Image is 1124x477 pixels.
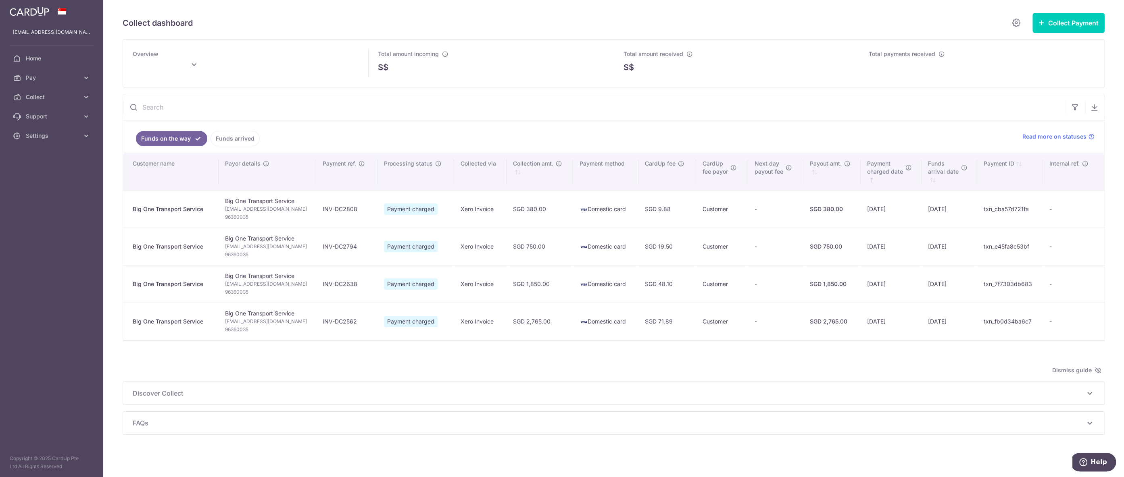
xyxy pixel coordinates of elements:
[219,228,316,265] td: Big One Transport Service
[580,318,588,326] img: visa-sm-192604c4577d2d35970c8ed26b86981c2741ebd56154ab54ad91a526f0f24972.png
[922,303,977,340] td: [DATE]
[133,50,158,57] span: Overview
[26,132,79,140] span: Settings
[219,303,316,340] td: Big One Transport Service
[1022,133,1095,141] a: Read more on statuses
[580,205,588,214] img: visa-sm-192604c4577d2d35970c8ed26b86981c2741ebd56154ab54ad91a526f0f24972.png
[507,228,573,265] td: SGD 750.00
[645,160,676,168] span: CardUp fee
[26,93,79,101] span: Collect
[1043,153,1104,190] th: Internal ref.
[748,228,803,265] td: -
[26,112,79,120] span: Support
[454,153,507,190] th: Collected via
[580,243,588,251] img: visa-sm-192604c4577d2d35970c8ed26b86981c2741ebd56154ab54ad91a526f0f24972.png
[861,228,922,265] td: [DATE]
[454,303,507,340] td: Xero Invoice
[507,265,573,303] td: SGD 1,850.00
[507,190,573,228] td: SGD 380.00
[810,160,842,168] span: Payout amt.
[454,190,507,228] td: Xero Invoice
[748,265,803,303] td: -
[225,251,310,259] span: 96360035
[219,153,316,190] th: Payor details
[810,243,854,251] div: SGD 750.00
[861,153,922,190] th: Paymentcharged date : activate to sort column ascending
[810,280,854,288] div: SGD 1,850.00
[133,280,212,288] div: Big One Transport Service
[748,190,803,228] td: -
[748,303,803,340] td: -
[225,317,310,326] span: [EMAIL_ADDRESS][DOMAIN_NAME]
[573,265,638,303] td: Domestic card
[133,243,212,251] div: Big One Transport Service
[219,265,316,303] td: Big One Transport Service
[454,265,507,303] td: Xero Invoice
[384,203,438,215] span: Payment charged
[696,265,748,303] td: Customer
[1022,133,1086,141] span: Read more on statuses
[861,265,922,303] td: [DATE]
[928,160,959,176] span: Funds arrival date
[384,241,438,252] span: Payment charged
[219,190,316,228] td: Big One Transport Service
[861,190,922,228] td: [DATE]
[624,50,683,57] span: Total amount received
[123,17,193,29] h5: Collect dashboard
[1043,265,1104,303] td: -
[377,153,454,190] th: Processing status
[638,303,696,340] td: SGD 71.89
[384,278,438,290] span: Payment charged
[861,303,922,340] td: [DATE]
[378,61,388,73] span: S$
[977,153,1043,190] th: Payment ID: activate to sort column ascending
[573,228,638,265] td: Domestic card
[977,190,1043,228] td: txn_cba57d721fa
[316,303,377,340] td: INV-DC2562
[136,131,207,146] a: Funds on the way
[18,6,35,13] span: Help
[378,50,439,57] span: Total amount incoming
[1072,453,1116,473] iframe: Opens a widget where you can find more information
[638,265,696,303] td: SGD 48.10
[638,153,696,190] th: CardUp fee
[133,205,212,213] div: Big One Transport Service
[211,131,260,146] a: Funds arrived
[696,303,748,340] td: Customer
[922,153,977,190] th: Fundsarrival date : activate to sort column ascending
[225,160,261,168] span: Payor details
[977,303,1043,340] td: txn_fb0d34ba6c7
[922,265,977,303] td: [DATE]
[133,317,212,326] div: Big One Transport Service
[13,28,90,36] p: [EMAIL_ADDRESS][DOMAIN_NAME]
[977,265,1043,303] td: txn_7f7303db683
[384,316,438,327] span: Payment charged
[1052,365,1101,375] span: Dismiss guide
[513,160,553,168] span: Collection amt.
[133,418,1085,428] span: FAQs
[225,288,310,296] span: 96360035
[123,94,1066,120] input: Search
[454,228,507,265] td: Xero Invoice
[922,190,977,228] td: [DATE]
[10,6,49,16] img: CardUp
[624,61,634,73] span: S$
[573,153,638,190] th: Payment method
[1049,160,1080,168] span: Internal ref.
[573,303,638,340] td: Domestic card
[1043,190,1104,228] td: -
[869,50,935,57] span: Total payments received
[580,280,588,288] img: visa-sm-192604c4577d2d35970c8ed26b86981c2741ebd56154ab54ad91a526f0f24972.png
[755,160,783,176] span: Next day payout fee
[810,317,854,326] div: SGD 2,765.00
[696,228,748,265] td: Customer
[573,190,638,228] td: Domestic card
[225,205,310,213] span: [EMAIL_ADDRESS][DOMAIN_NAME]
[1043,303,1104,340] td: -
[133,388,1085,398] span: Discover Collect
[225,280,310,288] span: [EMAIL_ADDRESS][DOMAIN_NAME]
[225,326,310,334] span: 96360035
[703,160,728,176] span: CardUp fee payor
[323,160,356,168] span: Payment ref.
